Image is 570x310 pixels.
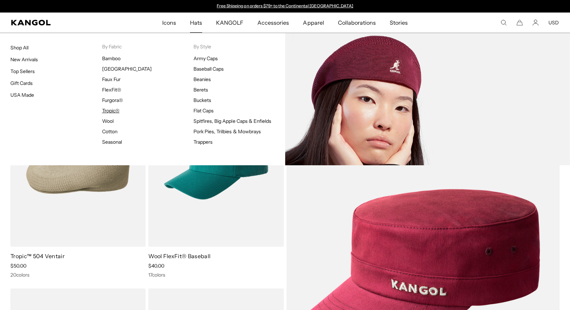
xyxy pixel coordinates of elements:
[102,76,121,82] a: Faux Fur
[501,19,507,26] summary: Search here
[257,13,289,33] span: Accessories
[193,139,213,145] a: Trappers
[338,13,376,33] span: Collaborations
[10,92,34,98] a: USA Made
[296,13,331,33] a: Apparel
[193,76,211,82] a: Beanies
[193,87,208,93] a: Berets
[217,3,353,8] a: Free Shipping on orders $79+ to the Continental [GEOGRAPHIC_DATA]
[10,80,33,86] a: Gift Cards
[10,68,35,74] a: Top Sellers
[193,118,271,124] a: Spitfires, Big Apple Caps & Enfields
[190,13,202,33] span: Hats
[102,108,119,114] a: Tropic®
[193,43,285,50] p: By Style
[102,43,194,50] p: By Fabric
[390,13,408,33] span: Stories
[102,97,123,103] a: Furgora®
[214,3,357,9] div: 1 of 2
[10,272,146,278] div: 20 colors
[209,13,250,33] a: KANGOLF
[193,108,214,114] a: Flat Caps
[10,45,28,51] a: Shop All
[148,253,210,260] a: Wool FlexFit® Baseball
[383,13,415,33] a: Stories
[10,253,65,260] a: Tropic™ 504 Ventair
[193,66,224,72] a: Baseball Caps
[10,56,38,63] a: New Arrivals
[214,3,357,9] slideshow-component: Announcement bar
[11,20,107,25] a: Kangol
[331,13,383,33] a: Collaborations
[193,55,218,62] a: Army Caps
[193,97,211,103] a: Buckets
[193,128,261,135] a: Pork Pies, Trilbies & Mowbrays
[155,13,183,33] a: Icons
[102,128,117,135] a: Cotton
[102,118,114,124] a: Wool
[102,66,152,72] a: [GEOGRAPHIC_DATA]
[548,19,559,26] button: USD
[532,19,539,26] a: Account
[102,139,122,145] a: Seasonal
[250,13,296,33] a: Accessories
[303,13,324,33] span: Apparel
[216,13,243,33] span: KANGOLF
[517,19,523,26] button: Cart
[162,13,176,33] span: Icons
[214,3,357,9] div: Announcement
[148,272,283,278] div: 17 colors
[10,263,26,269] span: $50.00
[102,55,121,62] a: Bamboo
[148,263,164,269] span: $40.00
[102,87,121,93] a: FlexFit®
[183,13,209,33] a: Hats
